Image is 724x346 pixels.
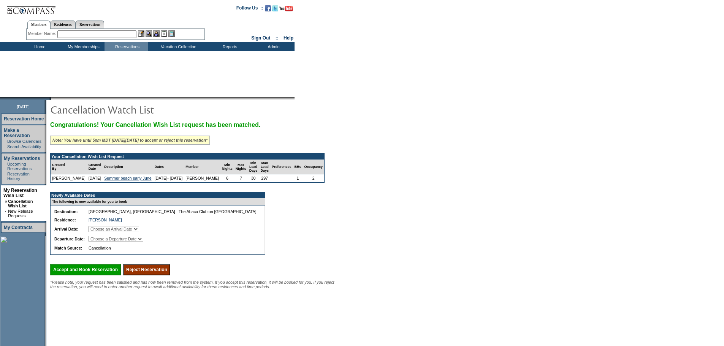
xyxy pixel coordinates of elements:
input: Accept and Book Reservation [50,264,121,275]
img: b_calculator.gif [168,30,175,37]
b: Match Source: [54,246,82,250]
td: · [5,139,6,144]
img: Follow us on Twitter [272,5,278,11]
a: Members [27,21,51,29]
a: New Release Requests [8,209,33,218]
a: Help [284,35,293,41]
img: b_edit.gif [138,30,144,37]
td: Reservations [105,42,148,51]
b: Arrival Date: [54,227,78,231]
span: :: [276,35,279,41]
td: · [5,172,6,181]
td: 7 [234,174,248,182]
td: Max Nights [234,160,248,174]
td: Dates [153,160,184,174]
b: » [5,199,7,204]
td: [DATE]- [DATE] [153,174,184,182]
b: Residence: [54,218,76,222]
a: Residences [50,21,76,28]
span: *Please note, your request has been satisfied and has now been removed from the system. If you ac... [50,280,334,289]
b: Departure Date: [54,237,85,241]
td: Your Cancellation Wish List Request [51,153,324,160]
td: Max Lead Days [259,160,270,174]
td: · [5,162,6,171]
a: Become our fan on Facebook [265,8,271,12]
a: My Reservations [4,156,40,161]
img: Become our fan on Facebook [265,5,271,11]
img: pgTtlCancellationNotification.gif [50,102,202,117]
a: [PERSON_NAME] [89,218,122,222]
a: Reservation History [7,172,30,181]
i: Note: You have until 5pm MDT [DATE][DATE] to accept or reject this reservation* [52,138,208,142]
td: My Memberships [61,42,105,51]
td: Member [184,160,220,174]
a: Subscribe to our YouTube Channel [279,8,293,12]
td: [GEOGRAPHIC_DATA], [GEOGRAPHIC_DATA] - The Abaco Club on [GEOGRAPHIC_DATA] [87,208,258,215]
img: Subscribe to our YouTube Channel [279,6,293,11]
td: Preferences [270,160,293,174]
td: 2 [303,174,324,182]
td: Home [17,42,61,51]
td: Vacation Collection [148,42,207,51]
div: Member Name: [28,30,57,37]
td: The following is now available for you to book [51,198,260,205]
a: Reservation Home [4,116,44,122]
a: Make a Reservation [4,128,30,138]
a: Browse Calendars [7,139,41,144]
td: 6 [220,174,234,182]
img: View [146,30,152,37]
td: Min Nights [220,160,234,174]
td: Description [103,160,153,174]
span: Congratulations! Your Cancellation Wish List request has been matched. [50,122,260,128]
td: Follow Us :: [236,5,263,14]
a: Cancellation Wish List [8,199,33,208]
a: Search Availability [7,144,41,149]
img: Impersonate [153,30,160,37]
td: · [5,209,7,218]
td: [PERSON_NAME] [184,174,220,182]
a: My Reservation Wish List [3,188,37,198]
td: · [5,144,6,149]
td: 1 [293,174,303,182]
td: BRs [293,160,303,174]
td: Cancellation [87,244,258,252]
td: Occupancy [303,160,324,174]
a: My Contracts [4,225,33,230]
td: Min Lead Days [248,160,259,174]
a: Summer beach early June [104,176,151,180]
td: Created By [51,160,87,174]
input: Reject Reservation [123,264,170,275]
a: Sign Out [251,35,270,41]
a: Upcoming Reservations [7,162,32,171]
td: Created Date [87,160,103,174]
img: Reservations [161,30,167,37]
td: [DATE] [87,174,103,182]
td: 30 [248,174,259,182]
td: Reports [207,42,251,51]
td: Admin [251,42,295,51]
td: 297 [259,174,270,182]
img: promoShadowLeftCorner.gif [49,97,51,100]
td: [PERSON_NAME] [51,174,87,182]
a: Reservations [76,21,104,28]
span: [DATE] [17,104,30,109]
a: Follow us on Twitter [272,8,278,12]
b: Destination: [54,209,78,214]
img: blank.gif [51,97,52,100]
td: Newly Available Dates [51,192,260,198]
